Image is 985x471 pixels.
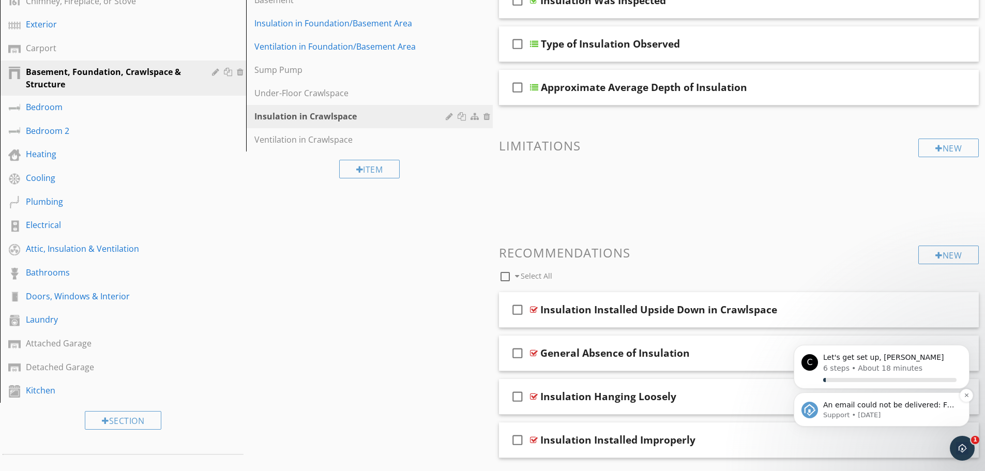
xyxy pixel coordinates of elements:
div: Doors, Windows & Interior [26,290,197,302]
img: Alannah avatar [19,84,32,96]
h3: Recommendations [499,246,979,260]
div: Ventilation in Crawlspace [254,133,448,146]
button: Tasks [155,323,207,364]
div: Section [85,411,161,430]
div: Basement, Foundation, Crawlspace & Structure [26,66,197,90]
div: Approximate Average Depth of Insulation [541,81,747,94]
div: Plumbing [26,195,197,208]
i: check_box_outline_blank [509,75,526,100]
div: Attic, Insulation & Ventilation [26,242,197,255]
div: New [918,246,979,264]
div: • [DATE] [67,47,96,57]
span: 1 [971,436,979,444]
div: Electrical [26,219,197,231]
i: check_box_outline_blank [509,341,526,366]
div: Laundry [26,313,197,326]
div: General Absence of Insulation [540,347,690,359]
div: Kitchen [26,384,197,397]
div: Close [181,4,200,23]
div: Exterior [26,18,197,31]
div: Under-Floor Crawlspace [254,87,448,99]
div: Item [339,160,400,178]
span: Home [15,348,36,356]
div: Insulation Hanging Loosely [540,390,676,403]
i: check_box_outline_blank [509,297,526,322]
span: Hey there! Are you finding everything you need as you're looking around? 👀 [34,75,314,83]
span: Messages [57,348,97,356]
img: Hailey avatar [15,75,27,88]
span: An email could not be delivered: For more information, view Why emails don't get delivered (Suppo... [37,37,484,45]
button: Help [103,323,155,364]
div: Carport [26,42,197,54]
i: check_box_outline_blank [509,428,526,452]
div: Bedroom 2 [26,125,197,137]
div: Heating [26,148,197,160]
img: Kiri avatar [10,84,23,96]
div: • [DATE] [68,85,97,96]
span: Select All [521,271,552,281]
div: Sump Pump [254,64,448,76]
span: Help [121,348,138,356]
h1: Messages [77,5,132,22]
div: Type of Insulation Observed [541,38,680,50]
button: Ask a question [57,291,150,312]
i: check_box_outline_blank [509,384,526,409]
div: Spectora [34,85,66,96]
div: Cooling [26,172,197,184]
div: Insulation Installed Improperly [540,434,695,446]
div: Detached Garage [26,361,197,373]
button: Messages [52,323,103,364]
div: Bathrooms [26,266,197,279]
div: Bedroom [26,101,197,113]
span: Tasks [171,348,191,356]
div: New [918,139,979,157]
div: Ventilation in Foundation/Basement Area [254,40,448,53]
div: Attached Garage [26,337,197,350]
div: Support [37,47,65,57]
div: Insulation in Foundation/Basement Area [254,17,448,29]
i: check_box_outline_blank [509,32,526,56]
img: Profile image for Support [12,36,33,57]
iframe: Intercom live chat [950,436,975,461]
iframe: Intercom notifications message [778,279,985,443]
div: Insulation Installed Upside Down in Crawlspace [540,303,777,316]
div: Insulation in Crawlspace [254,110,448,123]
h3: Limitations [499,139,979,153]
